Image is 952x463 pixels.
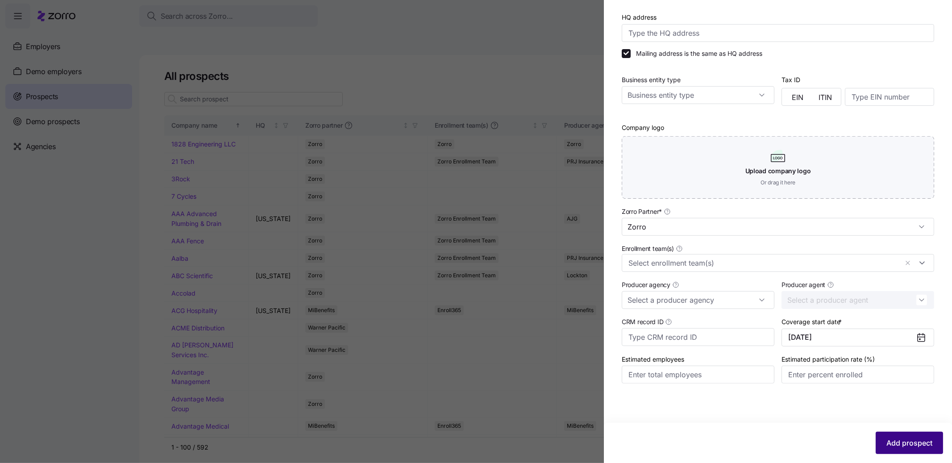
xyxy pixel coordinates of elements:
[622,328,774,346] input: Type CRM record ID
[845,88,934,106] input: Type EIN number
[819,94,832,101] span: ITIN
[782,366,934,384] input: Enter percent enrolled
[782,355,875,364] label: Estimated participation rate (%)
[622,86,774,104] input: Business entity type
[622,207,662,216] span: Zorro Partner *
[622,355,684,364] label: Estimated employees
[622,123,664,133] label: Company logo
[886,438,932,448] span: Add prospect
[782,317,844,327] label: Coverage start date
[782,291,934,309] input: Select a producer agent
[782,329,934,346] button: [DATE]
[792,94,803,101] span: EIN
[622,280,670,289] span: Producer agency
[782,75,800,85] label: Tax ID
[628,257,898,269] input: Select enrollment team(s)
[622,291,774,309] input: Select a producer agency
[622,218,934,236] input: Select a partner
[622,317,663,326] span: CRM record ID
[876,432,943,454] button: Add prospect
[622,244,674,253] span: Enrollment team(s)
[622,75,681,85] label: Business entity type
[622,24,934,42] input: Type the HQ address
[622,13,657,22] label: HQ address
[782,280,825,289] span: Producer agent
[622,366,774,384] input: Enter total employees
[631,49,762,58] label: Mailing address is the same as HQ address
